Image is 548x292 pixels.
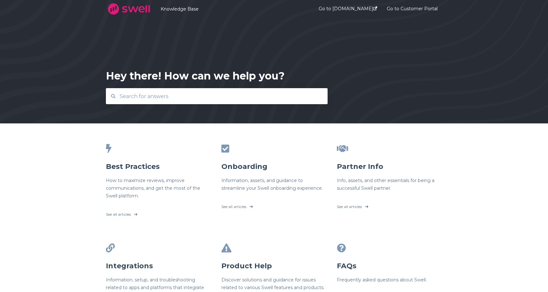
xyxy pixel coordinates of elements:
[106,261,211,271] h3: Integrations
[106,162,211,171] h3: Best Practices
[221,197,327,213] a: See all articles
[221,276,327,291] h6: Discover solutions and guidance for issues related to various Swell features and products.
[221,261,327,271] h3: Product Help
[337,261,442,271] h3: FAQs
[106,205,211,221] a: See all articles
[116,89,318,103] input: Search for answers
[337,197,442,213] a: See all articles
[337,144,348,153] span: 
[337,162,442,171] h3: Partner Info
[337,177,442,192] h6: Info, assets, and other essentials for being a successful Swell partner.
[221,144,229,153] span: 
[106,69,285,83] div: Hey there! How can we help you?
[106,144,112,153] span: 
[337,276,442,284] h6: Frequently asked questions about Swell.
[221,162,327,171] h3: Onboarding
[221,177,327,192] h6: Information, assets, and guidance to streamline your Swell onboarding experience.
[337,244,346,253] span: 
[106,177,211,200] h6: How to maximize reviews, improve communications, and get the most of the Swell platform.
[221,244,232,253] span: 
[106,244,115,253] span: 
[161,6,299,12] a: Knowledge Base
[106,1,152,17] img: company logo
